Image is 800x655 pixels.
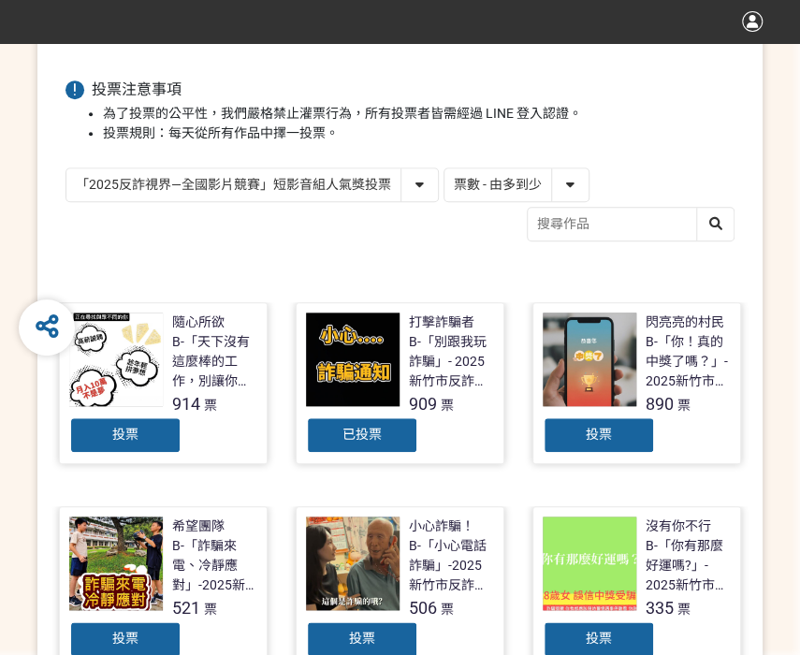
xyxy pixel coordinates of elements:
input: 搜尋作品 [528,208,734,240]
div: B-「別跟我玩詐騙」- 2025新竹市反詐視界影片徵件 [409,332,494,391]
li: 為了投票的公平性，我們嚴格禁止灌票行為，所有投票者皆需經過 LINE 登入認證。 [103,104,735,124]
div: 閃亮亮的村民 [646,313,724,332]
span: 票 [441,398,454,413]
span: 票 [204,398,217,413]
span: 票 [204,602,217,617]
span: 投票 [349,631,375,646]
span: 已投票 [342,427,382,442]
div: B-「小心電話詐騙」-2025新竹市反詐視界影片徵件 [409,536,494,595]
a: 打擊詐騙者B-「別跟我玩詐騙」- 2025新竹市反詐視界影片徵件909票已投票 [296,302,504,464]
div: B-「天下沒有這麼棒的工作，別讓你的求職夢變成惡夢！」- 2025新竹市反詐視界影片徵件 [172,332,257,391]
div: 沒有你不行 [646,517,711,536]
a: 隨心所欲B-「天下沒有這麼棒的工作，別讓你的求職夢變成惡夢！」- 2025新竹市反詐視界影片徵件914票投票 [59,302,268,464]
span: 506 [409,598,437,618]
span: 投票 [112,631,138,646]
div: B-「你！真的中獎了嗎？」- 2025新竹市反詐視界影片徵件 [646,332,731,391]
span: 投票 [112,427,138,442]
span: 票 [441,602,454,617]
span: 票 [677,602,691,617]
span: 投票 [586,427,612,442]
span: 投票 [586,631,612,646]
span: 890 [646,394,674,414]
span: 521 [172,598,200,618]
div: B-「你有那麼好運嗎?」- 2025新竹市反詐視界影片徵件 [646,536,731,595]
li: 投票規則：每天從所有作品中擇一投票。 [103,124,735,143]
span: 914 [172,394,200,414]
div: 希望團隊 [172,517,225,536]
div: 打擊詐騙者 [409,313,474,332]
span: 909 [409,394,437,414]
span: 票 [677,398,691,413]
span: 335 [646,598,674,618]
a: 閃亮亮的村民B-「你！真的中獎了嗎？」- 2025新竹市反詐視界影片徵件890票投票 [532,302,741,464]
div: 隨心所欲 [172,313,225,332]
span: 投票注意事項 [92,80,182,98]
div: B-「詐騙來電、冷靜應對」-2025新竹市反詐視界影片徵件 [172,536,257,595]
div: 小心詐騙！ [409,517,474,536]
